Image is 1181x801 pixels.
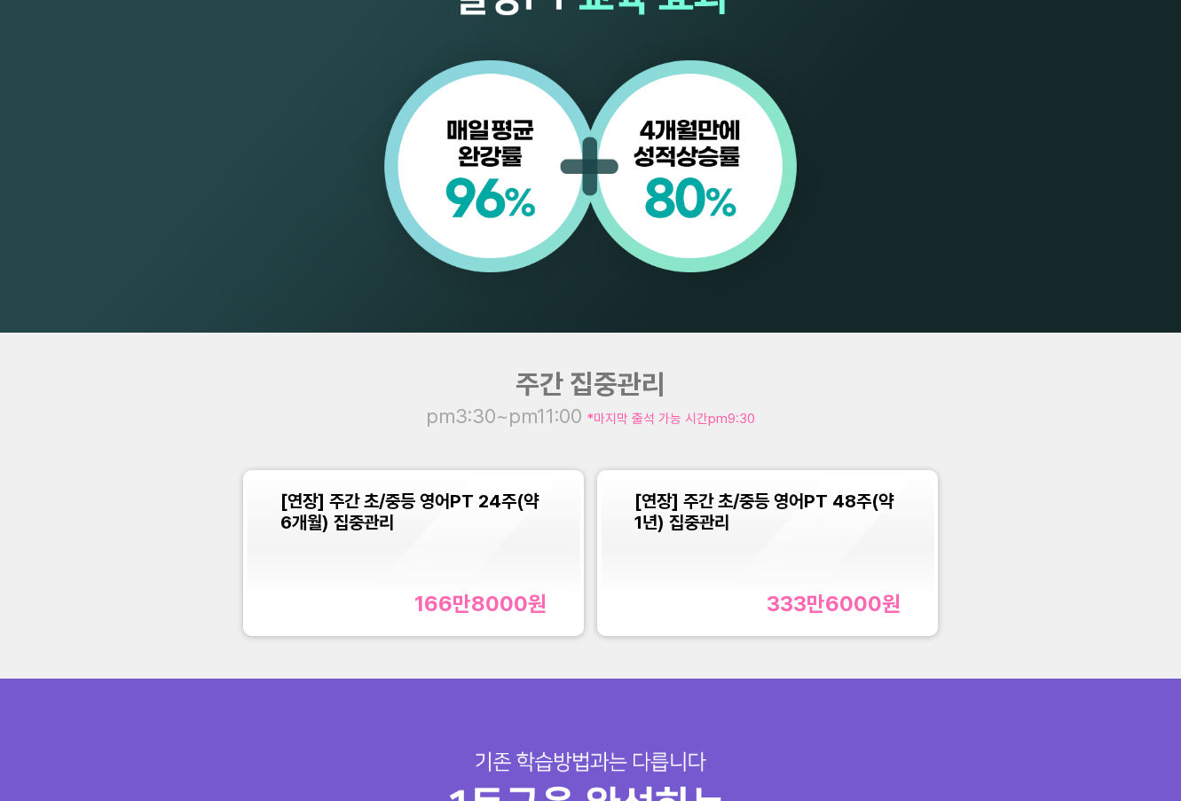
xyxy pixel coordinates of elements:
[516,368,665,400] span: 주간 집중관리
[634,491,894,533] span: [연장] 주간 초/중등 영어PT 48주(약 1년) 집중관리
[587,411,755,427] span: *마지막 출석 가능 시간 pm9:30
[426,404,587,428] span: pm3:30~pm11:00
[414,591,547,616] div: 166만8000 원
[280,491,539,533] span: [연장] 주간 초/중등 영어PT 24주(약 6개월) 집중관리
[767,591,901,616] div: 333만6000 원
